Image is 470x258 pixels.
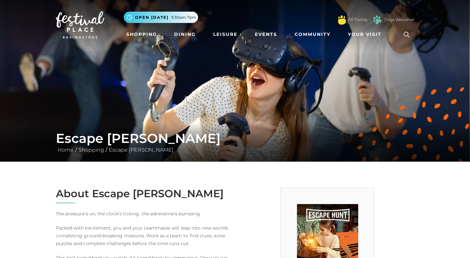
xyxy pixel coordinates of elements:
[348,17,368,23] a: FP Family
[292,28,333,40] a: Community
[56,11,104,38] img: Festival Place Logo
[56,224,230,247] p: Packed with excitement, you and your teammates will leap into new worlds completing ground-breaki...
[107,147,175,153] a: Escape [PERSON_NAME]
[56,147,75,153] a: Home
[56,210,230,218] p: The pressure’s on, the clock’s ticking, the adrenaline’s pumping.
[252,28,280,40] a: Events
[172,28,198,40] a: Dining
[56,131,414,146] h1: Escape [PERSON_NAME]
[348,31,381,38] span: Your Visit
[135,15,169,20] span: Open [DATE]
[51,131,419,154] div: / /
[211,28,240,40] a: Leisure
[384,17,414,23] a: Dogs Welcome!
[345,28,387,40] a: Your Visit
[171,15,196,20] span: 9.30am-7pm
[124,28,160,40] a: Shopping
[77,147,106,153] a: Shopping
[124,12,198,23] button: Open [DATE] 9.30am-7pm
[56,188,230,200] h2: About Escape [PERSON_NAME]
